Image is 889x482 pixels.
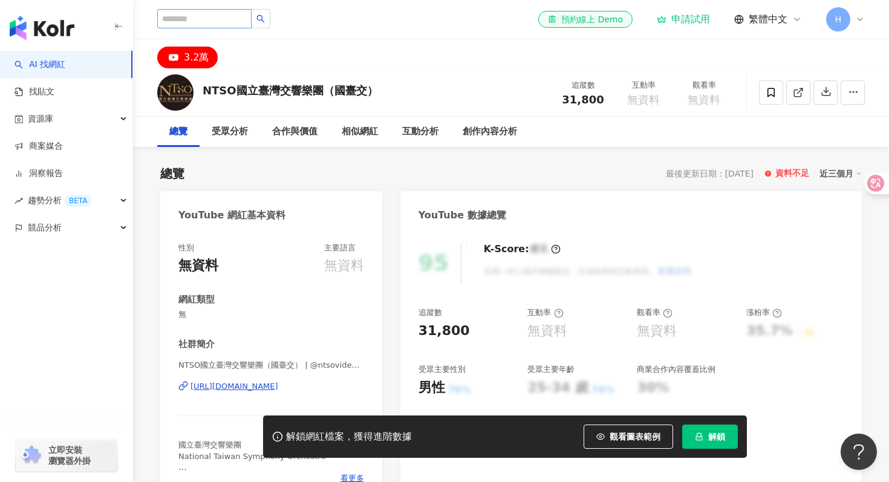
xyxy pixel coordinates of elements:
[527,322,567,340] div: 無資料
[15,197,23,205] span: rise
[324,243,356,253] div: 主要語言
[746,307,782,318] div: 漲粉率
[160,165,184,182] div: 總覽
[562,93,604,106] span: 31,800
[527,307,563,318] div: 互動率
[212,125,248,139] div: 受眾分析
[637,364,715,375] div: 商業合作內容覆蓋比例
[688,94,720,106] span: 無資料
[749,13,787,26] span: 繁體中文
[64,195,92,207] div: BETA
[681,79,727,91] div: 觀看率
[418,307,442,318] div: 追蹤數
[627,94,660,106] span: 無資料
[682,425,738,449] button: 解鎖
[708,432,725,441] span: 解鎖
[178,338,215,351] div: 社群簡介
[10,16,74,40] img: logo
[610,432,660,441] span: 觀看圖表範例
[463,125,517,139] div: 創作內容分析
[418,379,445,397] div: 男性
[28,105,53,132] span: 資源庫
[342,125,378,139] div: 相似網紅
[178,256,218,275] div: 無資料
[178,381,364,392] a: [URL][DOMAIN_NAME]
[28,214,62,241] span: 競品分析
[15,59,65,71] a: searchAI 找網紅
[620,79,666,91] div: 互動率
[835,13,842,26] span: H
[402,125,438,139] div: 互動分析
[657,13,710,25] a: 申請試用
[560,79,606,91] div: 追蹤數
[178,293,215,306] div: 網紅類型
[418,322,470,340] div: 31,800
[272,125,317,139] div: 合作與價值
[584,425,673,449] button: 觀看圖表範例
[48,445,91,466] span: 立即安裝 瀏覽器外掛
[418,209,506,222] div: YouTube 數據總覽
[324,256,364,275] div: 無資料
[256,15,265,23] span: search
[418,364,466,375] div: 受眾主要性別
[178,360,364,371] span: NTSO國立臺灣交響樂團（國臺交） | @ntsovideo | UC5VNGP6xPULui4EAyMvt8tQ
[16,439,117,472] a: chrome extension立即安裝 瀏覽器外掛
[15,86,54,98] a: 找貼文
[178,209,285,222] div: YouTube 網紅基本資料
[538,11,633,28] a: 預約線上 Demo
[15,140,63,152] a: 商案媒合
[203,83,378,98] div: NTSO國立臺灣交響樂團（國臺交）
[484,243,561,256] div: K-Score :
[15,168,63,180] a: 洞察報告
[637,307,672,318] div: 觀看率
[548,13,623,25] div: 預約線上 Demo
[178,243,194,253] div: 性別
[184,49,209,66] div: 3.2萬
[637,322,677,340] div: 無資料
[157,47,218,68] button: 3.2萬
[178,309,364,320] span: 無
[286,431,412,443] div: 解鎖網紅檔案，獲得進階數據
[19,446,43,465] img: chrome extension
[527,364,575,375] div: 受眾主要年齡
[28,187,92,214] span: 趨勢分析
[775,168,809,180] div: 資料不足
[190,381,278,392] div: [URL][DOMAIN_NAME]
[695,432,703,441] span: lock
[157,74,194,111] img: KOL Avatar
[666,169,754,178] div: 最後更新日期：[DATE]
[169,125,187,139] div: 總覽
[819,166,862,181] div: 近三個月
